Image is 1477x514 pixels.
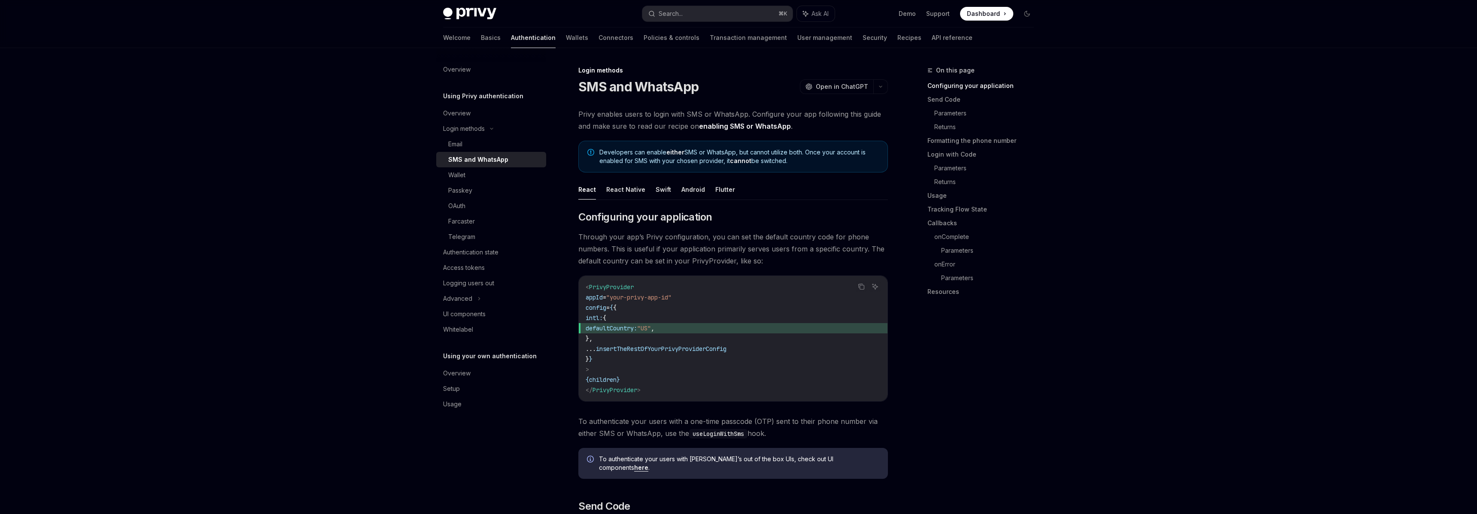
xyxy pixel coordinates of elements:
[856,281,867,292] button: Copy the contents from the code block
[603,314,606,322] span: {
[934,175,1041,189] a: Returns
[644,27,699,48] a: Policies & controls
[593,386,637,394] span: PrivyProvider
[443,91,523,101] h5: Using Privy authentication
[656,179,671,200] button: Swift
[926,9,950,18] a: Support
[606,179,645,200] button: React Native
[800,79,873,94] button: Open in ChatGPT
[448,216,475,227] div: Farcaster
[578,66,888,75] div: Login methods
[589,376,617,384] span: children
[448,201,465,211] div: OAuth
[610,304,613,311] span: {
[436,306,546,322] a: UI components
[436,198,546,214] a: OAuth
[436,136,546,152] a: Email
[436,260,546,275] a: Access tokens
[863,27,887,48] a: Security
[586,293,603,301] span: appId
[587,149,594,156] svg: Note
[606,293,672,301] span: "your-privy-app-id"
[589,355,593,363] span: }
[730,157,751,164] strong: cannot
[599,27,633,48] a: Connectors
[960,7,1013,21] a: Dashboard
[599,455,879,472] span: To authenticate your users with [PERSON_NAME]’s out of the box UIs, check out UI components .
[797,27,852,48] a: User management
[443,27,471,48] a: Welcome
[436,183,546,198] a: Passkey
[578,108,888,132] span: Privy enables users to login with SMS or WhatsApp. Configure your app following this guide and ma...
[811,9,829,18] span: Ask AI
[436,106,546,121] a: Overview
[448,185,472,196] div: Passkey
[936,65,975,76] span: On this page
[443,399,462,409] div: Usage
[934,230,1041,244] a: onComplete
[578,79,699,94] h1: SMS and WhatsApp
[778,10,787,17] span: ⌘ K
[443,124,485,134] div: Login methods
[586,304,606,311] span: config
[586,335,593,342] span: },
[1020,7,1034,21] button: Toggle dark mode
[927,134,1041,148] a: Formatting the phone number
[436,229,546,245] a: Telegram
[448,232,475,242] div: Telegram
[897,27,921,48] a: Recipes
[689,429,748,438] code: useLoginWithSms
[586,314,603,322] span: intl:
[443,351,537,361] h5: Using your own authentication
[586,355,589,363] span: }
[934,106,1041,120] a: Parameters
[448,154,508,165] div: SMS and WhatsApp
[436,152,546,167] a: SMS and WhatsApp
[448,139,462,149] div: Email
[436,322,546,337] a: Whitelabel
[634,464,648,472] a: here
[443,384,460,394] div: Setup
[934,120,1041,134] a: Returns
[651,324,654,332] span: ,
[869,281,881,292] button: Ask AI
[899,9,916,18] a: Demo
[436,167,546,183] a: Wallet
[443,247,498,257] div: Authentication state
[699,122,791,131] a: enabling SMS or WhatsApp
[941,244,1041,257] a: Parameters
[586,386,593,394] span: </
[934,161,1041,175] a: Parameters
[443,368,471,378] div: Overview
[927,216,1041,230] a: Callbacks
[927,203,1041,216] a: Tracking Flow State
[511,27,556,48] a: Authentication
[443,293,472,304] div: Advanced
[637,324,651,332] span: "US"
[586,366,589,373] span: >
[566,27,588,48] a: Wallets
[436,275,546,291] a: Logging users out
[578,415,888,439] span: To authenticate your users with a one-time passcode (OTP) sent to their phone number via either S...
[443,309,486,319] div: UI components
[578,179,596,200] button: React
[596,345,726,353] span: insertTheRestOfYourPrivyProviderConfig
[586,324,637,332] span: defaultCountry:
[443,8,496,20] img: dark logo
[448,170,465,180] div: Wallet
[715,179,735,200] button: Flutter
[927,93,1041,106] a: Send Code
[436,245,546,260] a: Authentication state
[941,271,1041,285] a: Parameters
[578,231,888,267] span: Through your app’s Privy configuration, you can set the default country code for phone numbers. T...
[443,263,485,273] div: Access tokens
[637,386,641,394] span: >
[578,499,630,513] span: Send Code
[681,179,705,200] button: Android
[599,148,879,165] span: Developers can enable SMS or WhatsApp, but cannot utilize both. Once your account is enabled for ...
[443,64,471,75] div: Overview
[617,376,620,384] span: }
[797,6,835,21] button: Ask AI
[443,278,494,288] div: Logging users out
[927,189,1041,203] a: Usage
